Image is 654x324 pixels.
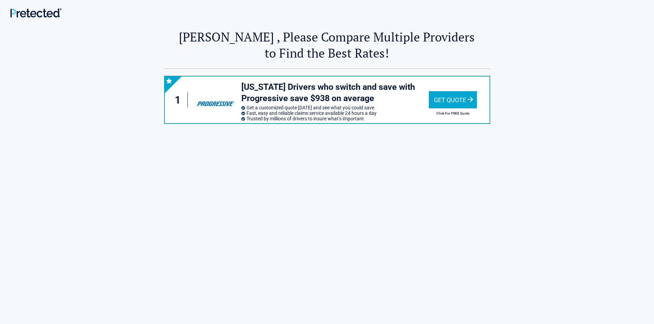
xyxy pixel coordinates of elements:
[172,92,188,108] div: 1
[164,29,490,61] h2: [PERSON_NAME] , Please Compare Multiple Providers to Find the Best Rates!
[241,82,429,104] h3: [US_STATE] Drivers who switch and save with Progressive save $938 on average
[429,91,477,108] div: Get Quote
[241,116,429,121] li: Trusted by millions of drivers to insure what’s important
[194,89,238,110] img: progressive's logo
[429,111,477,115] h2: Click For FREE Quote
[241,105,429,110] li: Get a customized quote [DATE] and see what you could save
[241,110,429,116] li: Fast, easy and reliable claims service available 24 hours a day
[10,8,61,17] img: Main Logo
